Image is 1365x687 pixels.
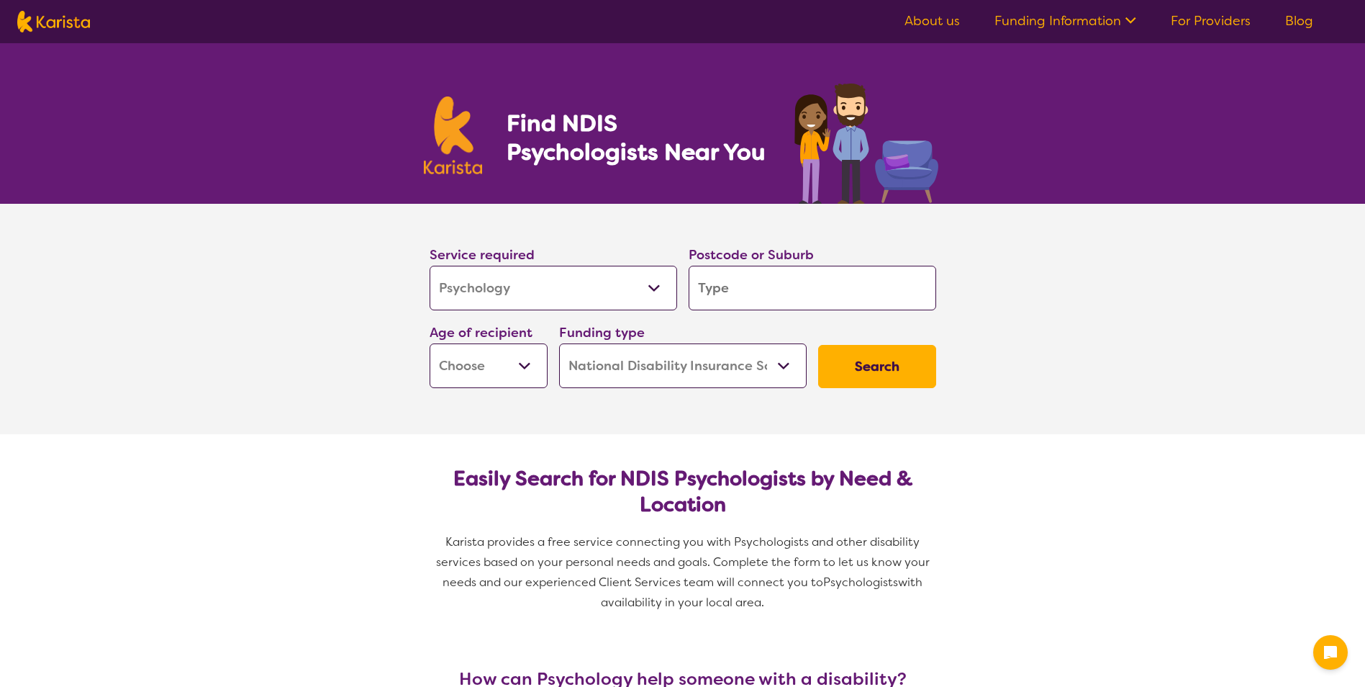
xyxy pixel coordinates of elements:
img: Karista logo [424,96,483,174]
h1: Find NDIS Psychologists Near You [507,109,773,166]
label: Postcode or Suburb [689,246,814,264]
a: Blog [1285,12,1313,30]
a: Funding Information [994,12,1136,30]
input: Type [689,266,936,310]
img: Karista logo [17,11,90,32]
span: Karista provides a free service connecting you with Psychologists and other disability services b... [436,534,933,590]
a: About us [904,12,960,30]
label: Funding type [559,324,645,341]
label: Service required [430,246,535,264]
label: Age of recipient [430,324,532,341]
span: Psychologists [823,575,898,590]
a: For Providers [1171,12,1251,30]
button: Search [818,345,936,388]
img: psychology [789,78,942,204]
h2: Easily Search for NDIS Psychologists by Need & Location [441,466,925,518]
